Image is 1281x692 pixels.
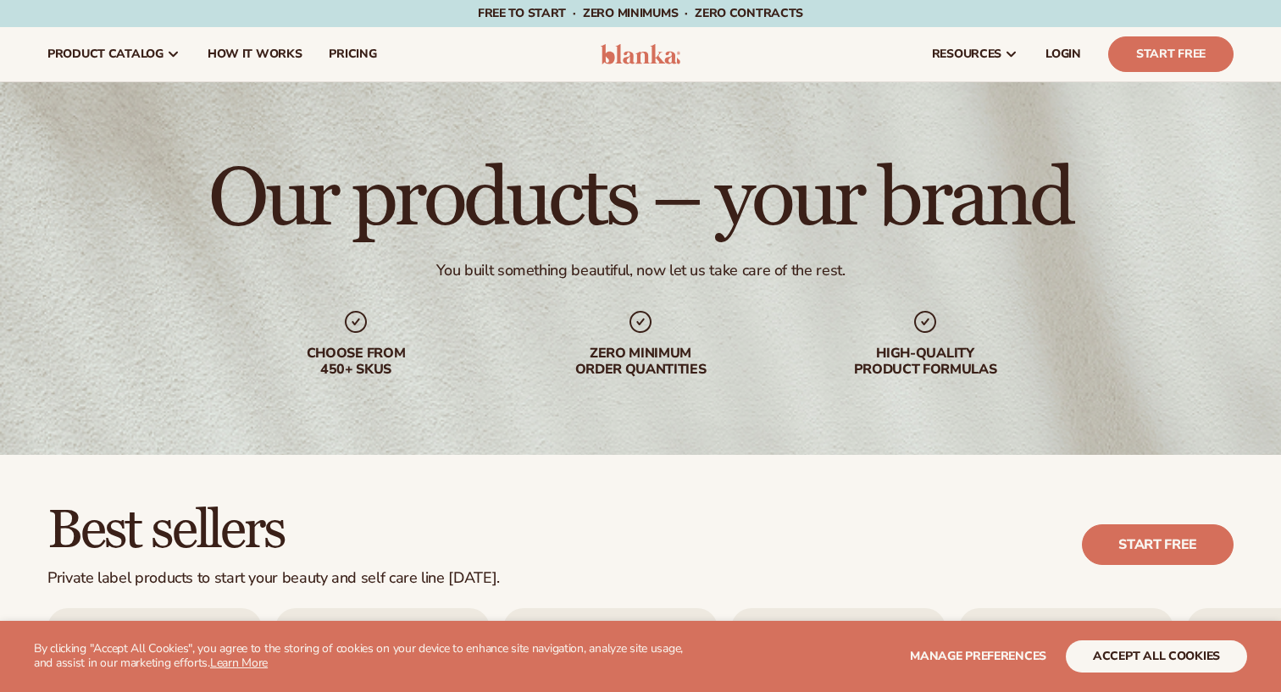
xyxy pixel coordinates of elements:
[329,47,376,61] span: pricing
[910,648,1046,664] span: Manage preferences
[1066,640,1247,673] button: accept all cookies
[47,502,500,559] h2: Best sellers
[208,47,302,61] span: How It Works
[315,27,390,81] a: pricing
[34,642,695,671] p: By clicking "Accept All Cookies", you agree to the storing of cookies on your device to enhance s...
[1082,524,1234,565] a: Start free
[1045,47,1081,61] span: LOGIN
[918,27,1032,81] a: resources
[194,27,316,81] a: How It Works
[247,346,464,378] div: Choose from 450+ Skus
[47,47,164,61] span: product catalog
[478,5,803,21] span: Free to start · ZERO minimums · ZERO contracts
[47,569,500,588] div: Private label products to start your beauty and self care line [DATE].
[436,261,846,280] div: You built something beautiful, now let us take care of the rest.
[910,640,1046,673] button: Manage preferences
[34,27,194,81] a: product catalog
[1108,36,1234,72] a: Start Free
[817,346,1034,378] div: High-quality product formulas
[210,655,268,671] a: Learn More
[532,346,749,378] div: Zero minimum order quantities
[1032,27,1095,81] a: LOGIN
[208,159,1072,241] h1: Our products – your brand
[601,44,681,64] img: logo
[932,47,1001,61] span: resources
